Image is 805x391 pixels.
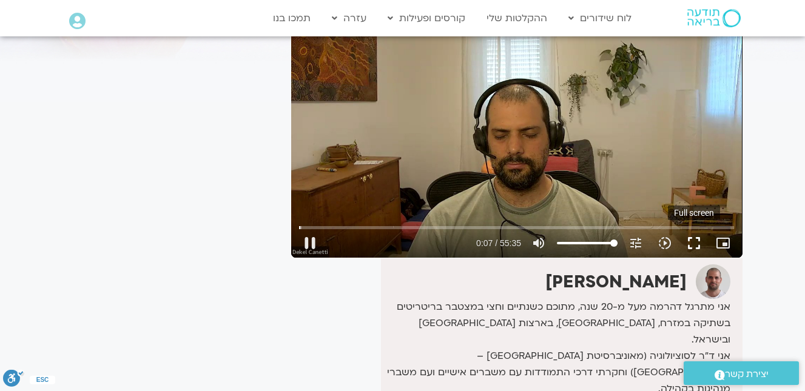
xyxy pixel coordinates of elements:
img: תודעה בריאה [687,9,741,27]
a: עזרה [326,7,372,30]
img: דקל קנטי [696,264,730,299]
a: יצירת קשר [684,361,799,385]
strong: [PERSON_NAME] [545,270,687,293]
a: קורסים ופעילות [382,7,471,30]
span: יצירת קשר [725,366,769,383]
a: תמכו בנו [267,7,317,30]
a: לוח שידורים [562,7,638,30]
button: סרגל נגישות [3,70,24,92]
a: ההקלטות שלי [480,7,553,30]
img: תודעה בריאה [30,12,134,48]
span: [PERSON_NAME] [272,24,351,37]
